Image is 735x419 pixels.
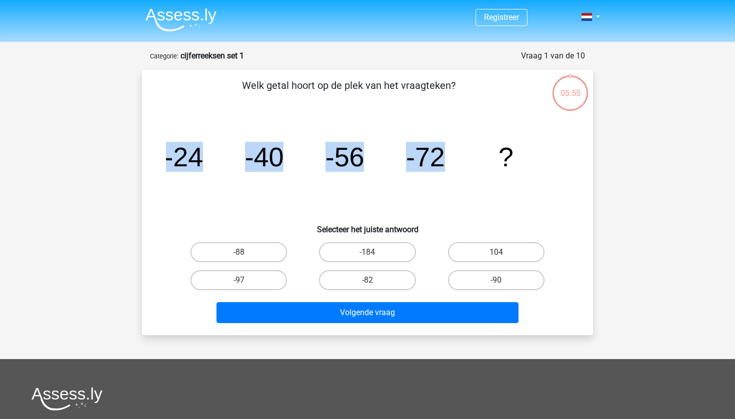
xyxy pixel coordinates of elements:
[498,142,513,172] tspan: ?
[216,302,519,323] button: Volgende vraag
[180,51,244,60] strong: cijferreeksen set 1
[190,242,287,262] label: -88
[325,142,364,172] tspan: -56
[31,387,102,411] img: Assessly logo
[245,142,284,172] tspan: -40
[448,270,544,290] label: -90
[319,242,415,262] label: -184
[190,270,287,290] label: -97
[158,217,577,234] h6: Selecteer het juiste antwoord
[319,270,415,290] label: -82
[150,52,178,60] small: Categorie:
[484,12,519,22] a: Registreer
[145,8,216,31] img: Assessly
[164,142,203,172] tspan: -24
[448,242,544,262] label: 104
[406,142,445,172] tspan: -72
[521,50,585,62] div: Vraag 1 van de 10
[158,78,539,108] p: Welk getal hoort op de plek van het vraagteken?
[551,74,589,99] div: 05:55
